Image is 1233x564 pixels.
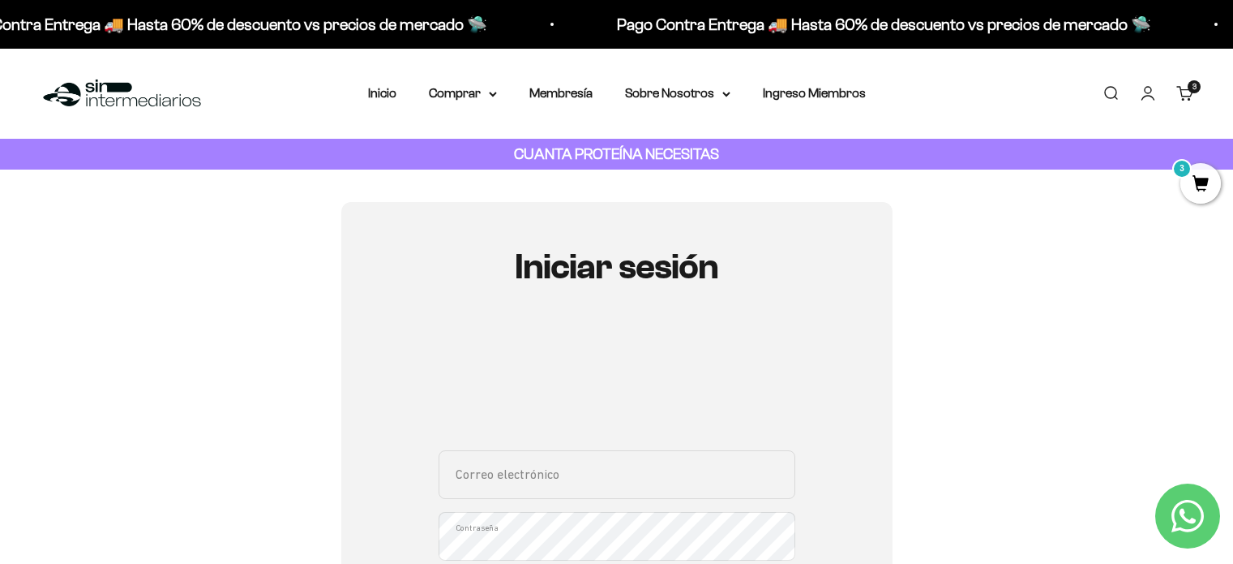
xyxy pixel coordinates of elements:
a: Ingreso Miembros [763,86,866,100]
a: Inicio [368,86,396,100]
summary: Comprar [429,83,497,104]
strong: CUANTA PROTEÍNA NECESITAS [514,145,719,162]
h1: Iniciar sesión [439,248,795,286]
span: 3 [1192,83,1197,91]
iframe: Social Login Buttons [439,334,795,431]
mark: 3 [1172,159,1192,179]
a: Membresía [529,86,593,100]
p: Pago Contra Entrega 🚚 Hasta 60% de descuento vs precios de mercado 🛸 [612,11,1146,37]
summary: Sobre Nosotros [625,83,730,104]
a: 3 [1180,176,1221,194]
